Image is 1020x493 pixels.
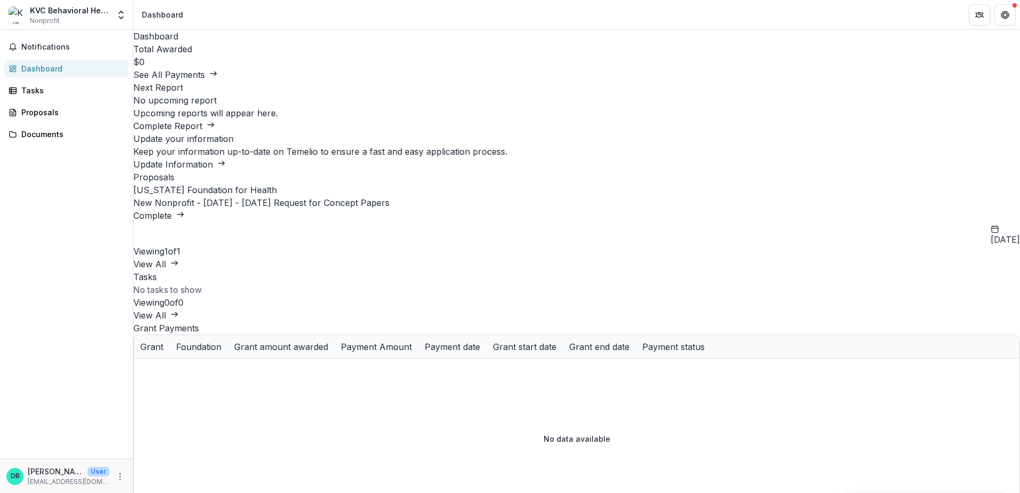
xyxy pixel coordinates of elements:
[133,245,1020,258] p: Viewing 1 of 1
[114,4,129,26] button: Open entity switcher
[969,4,990,26] button: Partners
[133,145,1020,158] h3: Keep your information up-to-date on Temelio to ensure a fast and easy application process.
[133,184,1020,196] p: [US_STATE] Foundation for Health
[133,30,1020,43] h1: Dashboard
[334,335,418,358] div: Payment Amount
[28,466,83,477] p: [PERSON_NAME]
[114,470,126,483] button: More
[994,4,1016,26] button: Get Help
[133,55,1020,68] h3: $0
[133,171,1020,184] h2: Proposals
[133,107,1020,120] p: Upcoming reports will appear here.
[133,322,1020,335] h2: Grant Payments
[142,9,183,20] div: Dashboard
[544,433,610,444] p: No data available
[4,38,129,55] button: Notifications
[133,121,215,131] a: Complete Report
[133,197,389,208] a: New Nonprofit - [DATE] - [DATE] Request for Concept Papers
[563,335,636,358] div: Grant end date
[170,340,228,353] div: Foundation
[418,335,487,358] div: Payment date
[87,467,109,476] p: User
[28,477,109,487] p: [EMAIL_ADDRESS][DOMAIN_NAME]
[636,340,711,353] div: Payment status
[21,63,120,74] div: Dashboard
[170,335,228,358] div: Foundation
[133,68,218,81] button: See All Payments
[133,283,1020,296] p: No tasks to show
[134,340,170,353] div: Grant
[21,43,124,52] span: Notifications
[563,340,636,353] div: Grant end date
[636,335,711,358] div: Payment status
[21,85,120,96] div: Tasks
[30,5,109,16] div: KVC Behavioral Healthcare [US_STATE], Inc.
[4,104,129,121] a: Proposals
[487,335,563,358] div: Grant start date
[4,60,129,77] a: Dashboard
[228,340,334,353] div: Grant amount awarded
[133,296,1020,309] p: Viewing 0 of 0
[334,340,418,353] div: Payment Amount
[4,125,129,143] a: Documents
[138,7,187,22] nav: breadcrumb
[133,271,1020,283] h2: Tasks
[228,335,334,358] div: Grant amount awarded
[991,235,1020,245] span: [DATE]
[134,335,170,358] div: Grant
[133,43,1020,55] h2: Total Awarded
[30,16,60,26] span: Nonprofit
[133,81,1020,94] h2: Next Report
[133,259,179,269] a: View All
[487,340,563,353] div: Grant start date
[418,340,487,353] div: Payment date
[4,82,129,99] a: Tasks
[9,6,26,23] img: KVC Behavioral Healthcare Missouri, Inc.
[133,159,226,170] a: Update Information
[133,210,185,221] a: Complete
[133,94,1020,107] h3: No upcoming report
[11,473,20,480] div: Danielle Badas
[133,310,179,321] a: View All
[21,107,120,118] div: Proposals
[21,129,120,140] div: Documents
[133,132,1020,145] h2: Update your information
